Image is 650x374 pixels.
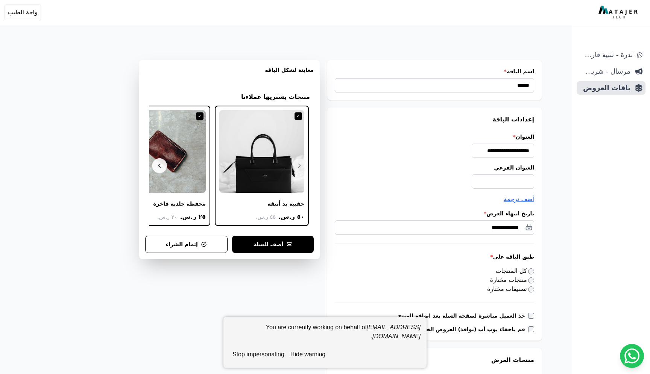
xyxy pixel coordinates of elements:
[153,200,206,207] div: محفظة جلدية فاخرة
[145,66,314,83] h3: معاينة لشكل الباقه
[357,326,528,333] label: قم باخفاء بوب أب (نوافذ) العروض الخاصة بسلة من صفحة المنتج
[287,347,328,362] button: hide warning
[157,213,177,221] span: ٣٠ ر.س.
[398,312,528,319] label: خذ العميل مباشرة لصفحة السلة بعد اضافة المنتج
[504,195,534,204] button: أضف ترجمة
[219,110,304,193] img: حقيبة يد أنيقة
[232,236,314,253] button: أضف للسلة
[580,66,630,77] span: مرسال - شريط دعاية
[580,83,630,93] span: باقات العروض
[121,110,206,193] img: محفظة جلدية فاخرة
[152,158,167,173] button: Next
[528,286,534,292] input: تصنيفات مختارة
[256,213,275,221] span: ٥٥ ر.س.
[335,356,534,365] h3: منتجات العرض
[5,5,41,20] button: واحة الطيب
[490,276,534,283] label: منتجات مختارة
[278,212,304,221] span: ٥٠ ر.س.
[145,236,228,253] button: إتمام الشراء
[229,323,421,347] div: You are currently working on behalf of .
[487,285,534,292] label: تصنيفات مختارة
[335,164,534,171] label: العنوان الفرعي
[180,212,206,221] span: ٢٥ ر.س.
[335,253,534,260] label: طبق الباقة على
[335,68,534,75] label: اسم الباقة
[504,195,534,203] span: أضف ترجمة
[335,133,534,141] label: العنوان
[335,115,534,124] h3: إعدادات الباقة
[241,92,310,101] h2: منتجات يشتريها عملاءنا
[229,347,287,362] button: stop impersonating
[267,200,304,207] div: حقيبة يد أنيقة
[8,8,38,17] span: واحة الطيب
[367,324,421,339] em: [EMAIL_ADDRESS][DOMAIN_NAME]
[598,6,639,19] img: MatajerTech Logo
[496,267,535,274] label: كل المنتجات
[528,268,534,274] input: كل المنتجات
[580,50,633,60] span: ندرة - تنبية قارب علي النفاذ
[335,210,534,217] label: تاريخ انتهاء العرض
[292,158,307,173] button: Previous
[528,277,534,283] input: منتجات مختارة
